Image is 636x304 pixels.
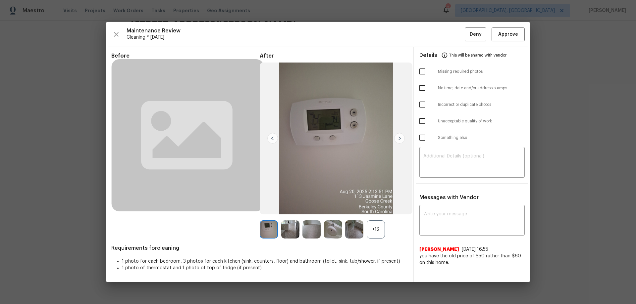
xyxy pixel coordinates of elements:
span: No time, date and/or address stamps [438,85,525,91]
span: Details [419,47,437,63]
button: Approve [492,27,525,42]
div: +12 [367,220,385,239]
span: Maintenance Review [127,27,465,34]
span: Messages with Vendor [419,195,479,200]
span: Cleaning * [DATE] [127,34,465,41]
span: [DATE] 16:55 [462,247,488,252]
div: Unacceptable quality of work [414,113,530,129]
span: After [260,53,408,59]
span: This will be shared with vendor [449,47,506,63]
span: Unacceptable quality of work [438,118,525,124]
li: 1 photo for each bedroom, 3 photos for each kitchen (sink, counters, floor) and bathroom (toilet,... [122,258,408,265]
span: you have the old price of $50 rather than $60 on this home. [419,253,525,266]
div: Missing required photos [414,63,530,80]
button: Deny [465,27,486,42]
span: Missing required photos [438,69,525,74]
div: No time, date and/or address stamps [414,80,530,96]
span: Requirements for cleaning [111,245,408,251]
span: Incorrect or duplicate photos [438,102,525,108]
span: Deny [470,30,482,39]
li: 1 photo of thermostat and 1 photo of top of fridge (if present) [122,265,408,271]
div: Something else [414,129,530,146]
span: Something else [438,135,525,141]
div: Incorrect or duplicate photos [414,96,530,113]
span: Before [111,53,260,59]
img: left-chevron-button-url [267,133,278,144]
img: right-chevron-button-url [394,133,405,144]
span: [PERSON_NAME] [419,246,459,253]
span: Approve [498,30,518,39]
